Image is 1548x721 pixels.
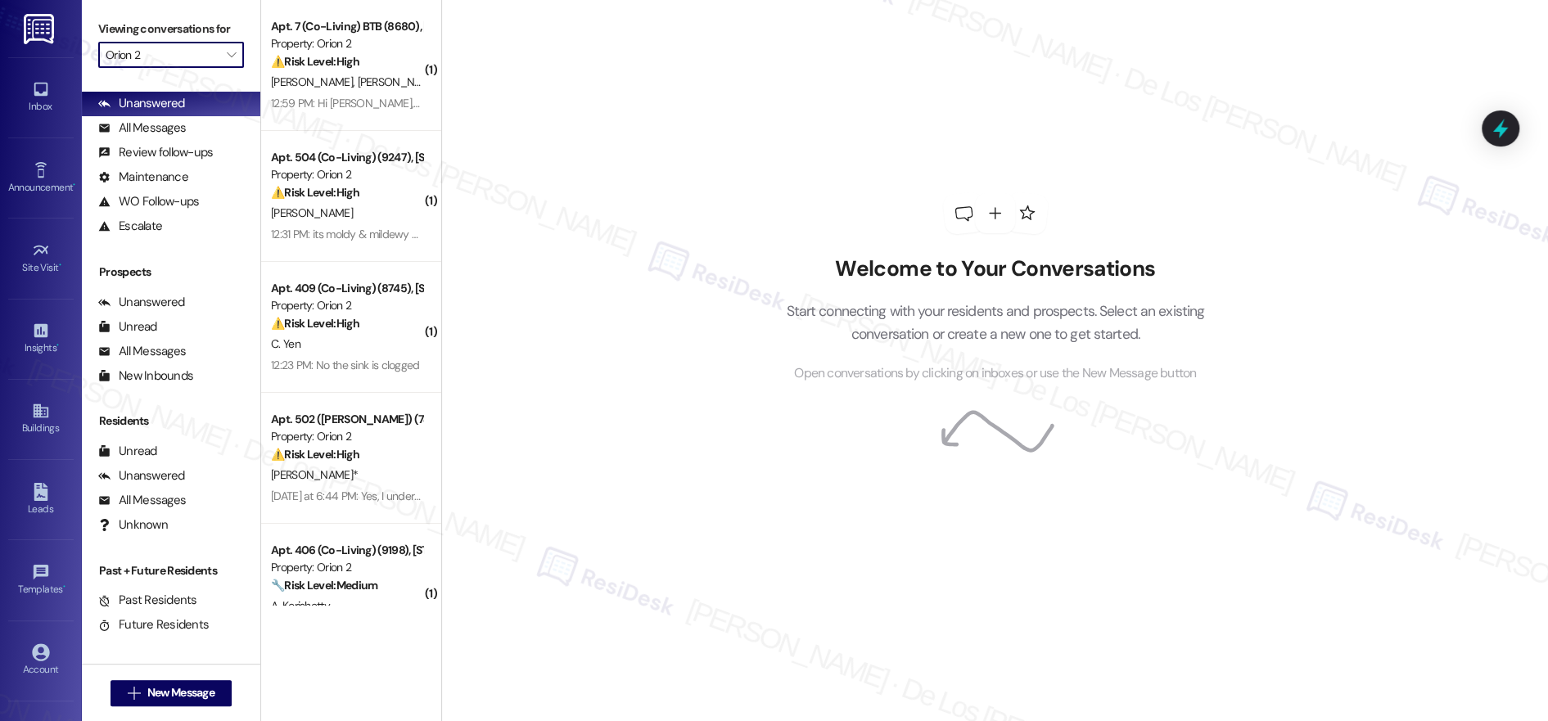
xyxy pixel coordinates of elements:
[98,467,185,484] div: Unanswered
[73,179,75,191] span: •
[56,340,59,351] span: •
[98,492,186,509] div: All Messages
[271,96,715,110] div: 12:59 PM: Hi [PERSON_NAME], we're still waiting on an update for when we will get our mailbox
[106,42,218,68] input: All communities
[24,14,57,44] img: ResiDesk Logo
[8,75,74,119] a: Inbox
[271,447,359,462] strong: ⚠️ Risk Level: High
[98,119,186,137] div: All Messages
[98,318,157,336] div: Unread
[271,297,422,314] div: Property: Orion 2
[761,300,1230,346] p: Start connecting with your residents and prospects. Select an existing conversation or create a n...
[271,35,422,52] div: Property: Orion 2
[98,218,162,235] div: Escalate
[98,516,168,534] div: Unknown
[98,144,213,161] div: Review follow-ups
[82,562,260,579] div: Past + Future Residents
[271,336,300,351] span: C. Yen
[98,16,244,42] label: Viewing conversations for
[82,412,260,430] div: Residents
[794,363,1196,384] span: Open conversations by clicking on inboxes or use the New Message button
[271,227,1330,241] div: 12:31 PM: its moldy & mildewy at the ice dispenser. the cleaners tried to clean it but its unclea...
[227,48,236,61] i: 
[271,578,377,593] strong: 🔧 Risk Level: Medium
[8,237,74,281] a: Site Visit •
[63,581,65,593] span: •
[761,256,1230,282] h2: Welcome to Your Conversations
[147,684,214,701] span: New Message
[98,169,188,186] div: Maintenance
[271,467,358,482] span: [PERSON_NAME]*
[271,280,422,297] div: Apt. 409 (Co-Living) (8745), [STREET_ADDRESS][PERSON_NAME]
[111,680,232,706] button: New Message
[271,74,358,89] span: [PERSON_NAME]
[271,54,359,69] strong: ⚠️ Risk Level: High
[271,598,330,613] span: A. Korishetty
[98,443,157,460] div: Unread
[82,264,260,281] div: Prospects
[98,343,186,360] div: All Messages
[59,259,61,271] span: •
[8,397,74,441] a: Buildings
[271,428,422,445] div: Property: Orion 2
[271,166,422,183] div: Property: Orion 2
[271,18,422,35] div: Apt. 7 (Co-Living) BTB (8680), [STREET_ADDRESS]
[98,294,185,311] div: Unanswered
[98,193,199,210] div: WO Follow-ups
[271,358,420,372] div: 12:23 PM: No the sink is clogged
[271,542,422,559] div: Apt. 406 (Co-Living) (9198), [STREET_ADDRESS][PERSON_NAME]
[128,687,140,700] i: 
[8,638,74,683] a: Account
[271,316,359,331] strong: ⚠️ Risk Level: High
[271,149,422,166] div: Apt. 504 (Co-Living) (9247), [STREET_ADDRESS][PERSON_NAME]
[98,592,197,609] div: Past Residents
[271,559,422,576] div: Property: Orion 2
[8,317,74,361] a: Insights •
[98,616,209,633] div: Future Residents
[98,95,185,112] div: Unanswered
[271,411,422,428] div: Apt. 502 ([PERSON_NAME]) (7467), [STREET_ADDRESS][PERSON_NAME]
[271,205,353,220] span: [PERSON_NAME]
[271,185,359,200] strong: ⚠️ Risk Level: High
[8,558,74,602] a: Templates •
[8,478,74,522] a: Leads
[358,74,445,89] span: [PERSON_NAME]
[98,367,193,385] div: New Inbounds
